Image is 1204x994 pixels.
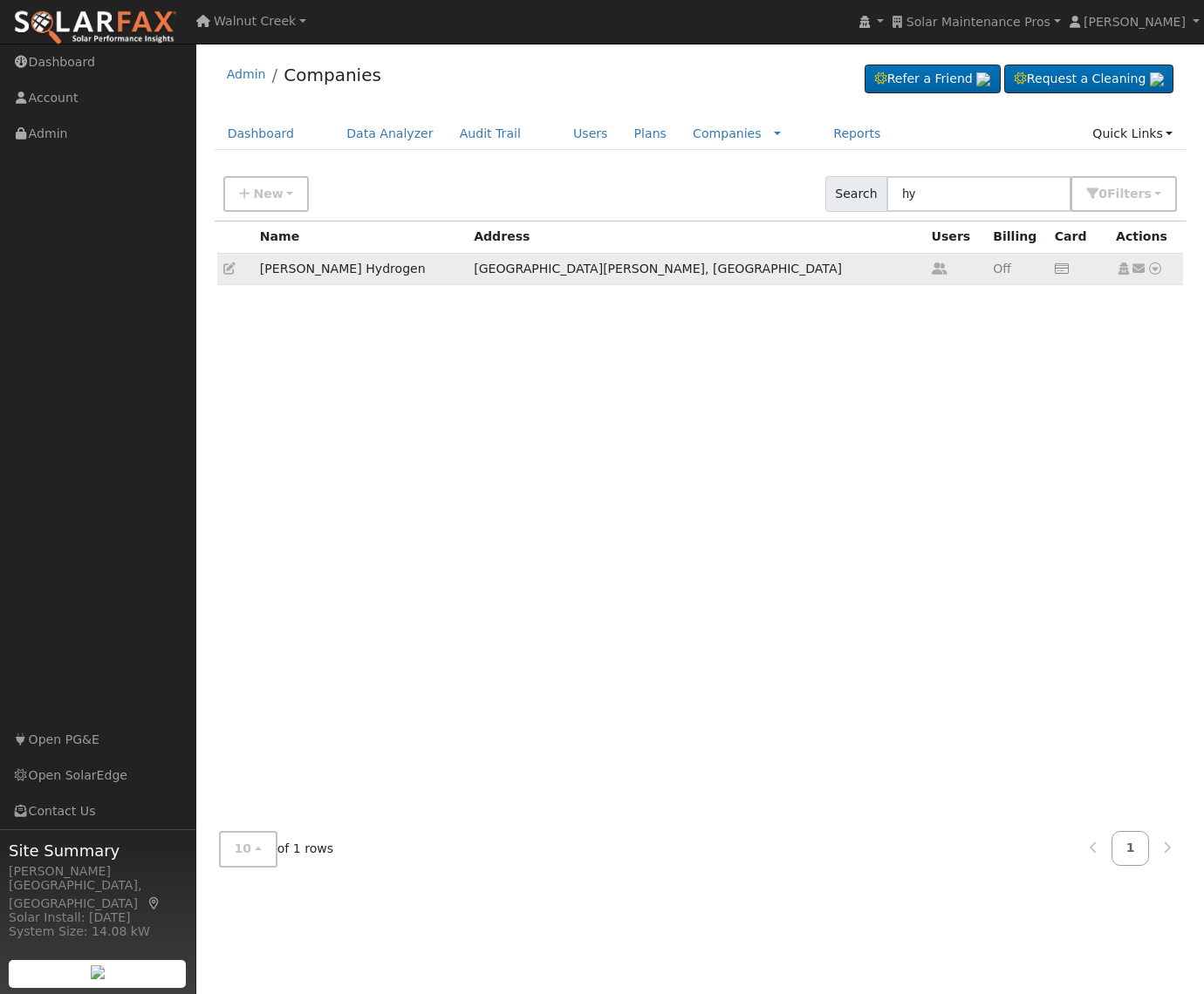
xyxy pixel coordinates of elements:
[9,839,187,862] span: Site Summary
[468,253,925,284] td: [GEOGRAPHIC_DATA][PERSON_NAME], [GEOGRAPHIC_DATA]
[1150,72,1164,86] img: retrieve
[825,176,887,212] span: Search
[219,831,277,867] button: 10
[215,118,308,150] a: Dashboard
[223,262,236,276] a: Edit Company (586)
[1079,118,1186,150] a: Quick Links
[1132,260,1147,278] a: Other actions
[9,909,187,927] div: Solar Install: [DATE]
[987,253,1048,284] td: No rates defined
[560,118,621,150] a: Users
[886,176,1071,212] input: Search
[1147,260,1163,278] a: Other actions
[9,923,187,941] div: System Size: 14.08 kW
[235,841,252,855] span: 10
[214,14,296,28] span: Walnut Creek
[1049,253,1110,284] td: No credit card on file
[932,262,947,276] a: Get user count
[474,228,919,246] div: Address
[147,896,162,910] a: Map
[1071,176,1177,212] button: 0Filters
[1112,831,1150,865] a: 1
[284,65,381,85] a: Companies
[693,126,762,140] a: Companies
[932,228,982,246] div: Users
[333,118,447,150] a: Data Analyzer
[906,15,1050,29] span: Solar Maintenance Pros
[219,831,334,867] div: of 1 rows
[1055,228,1104,246] div: Credit card on file
[1116,228,1177,246] div: Actions
[865,65,1001,94] a: Refer a Friend
[1107,187,1152,201] span: Filter
[227,67,266,81] a: Admin
[253,187,283,201] span: New
[1116,262,1132,276] a: Set as Global Company
[993,228,1042,246] div: Billing
[820,118,893,150] a: Reports
[1144,187,1151,201] span: s
[13,10,177,46] img: SolarFax
[254,253,468,284] td: [PERSON_NAME] Hydrogen
[9,876,187,913] div: [GEOGRAPHIC_DATA], [GEOGRAPHIC_DATA]
[223,176,310,212] button: New
[1084,15,1186,29] span: [PERSON_NAME]
[447,118,534,150] a: Audit Trail
[91,965,105,979] img: retrieve
[260,228,462,246] div: Name
[1004,65,1173,94] a: Request a Cleaning
[9,862,187,881] div: [PERSON_NAME]
[976,72,990,86] img: retrieve
[621,118,680,150] a: Plans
